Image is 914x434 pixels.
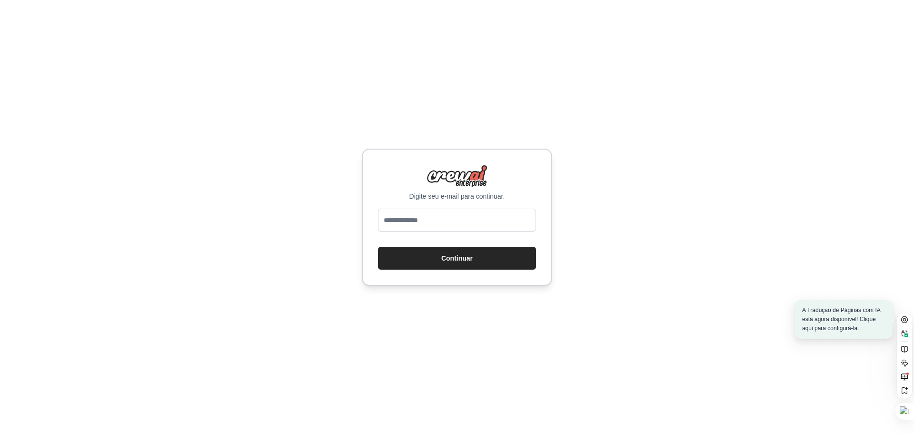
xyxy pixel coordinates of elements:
[409,192,505,200] sider-trans-text: Digite seu e-mail para continuar.
[866,388,914,434] div: Widget de chat
[441,254,473,262] sider-trans-text: Continuar
[427,165,487,188] img: crewai_plus_logo-5aa5b5ab29de6a0f2d86ca7c27b9dd9f4fd15d81c93412c28fd24102b7c0d08b.png
[866,388,914,434] iframe: Chat Widget
[378,247,536,270] button: Continuar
